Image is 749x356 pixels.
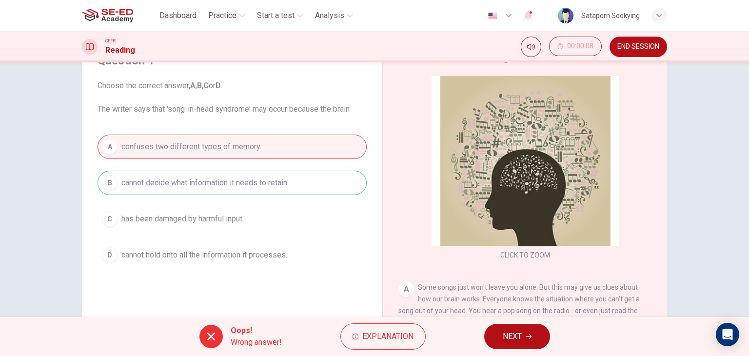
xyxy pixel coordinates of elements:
[398,281,414,297] div: A
[253,7,307,24] button: Start a test
[315,10,344,21] span: Analysis
[208,10,237,21] span: Practice
[340,323,426,350] button: Explanation
[521,37,541,57] div: Mute
[617,43,659,51] span: END SESSION
[197,81,202,90] b: B
[105,44,135,56] h1: Reading
[105,38,116,44] span: CEFR
[98,80,367,115] span: Choose the correct answer, , , or . The writer says that 'song-in-head syndrome' may occur becaus...
[257,10,295,21] span: Start a test
[231,325,282,336] span: Oops!
[311,7,357,24] button: Analysis
[159,10,197,21] span: Dashboard
[362,330,414,343] span: Explanation
[82,6,133,25] img: SE-ED Academy logo
[484,324,550,349] button: NEXT
[558,8,573,23] img: Profile picture
[487,12,499,20] img: en
[716,323,739,346] div: Open Intercom Messenger
[216,81,221,90] b: D
[610,37,667,57] button: END SESSION
[581,10,640,21] div: Sataporn Sookying
[398,283,651,350] span: Some songs just won't leave you alone. But this may give us clues about how our brain works. Ever...
[156,7,200,24] button: Dashboard
[549,37,602,57] div: Hide
[231,336,282,348] span: Wrong answer!
[567,42,593,50] span: 00:00:08
[82,6,156,25] a: SE-ED Academy logo
[190,81,196,90] b: A
[203,81,209,90] b: C
[204,7,249,24] button: Practice
[503,330,522,343] span: NEXT
[549,37,602,56] button: 00:00:08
